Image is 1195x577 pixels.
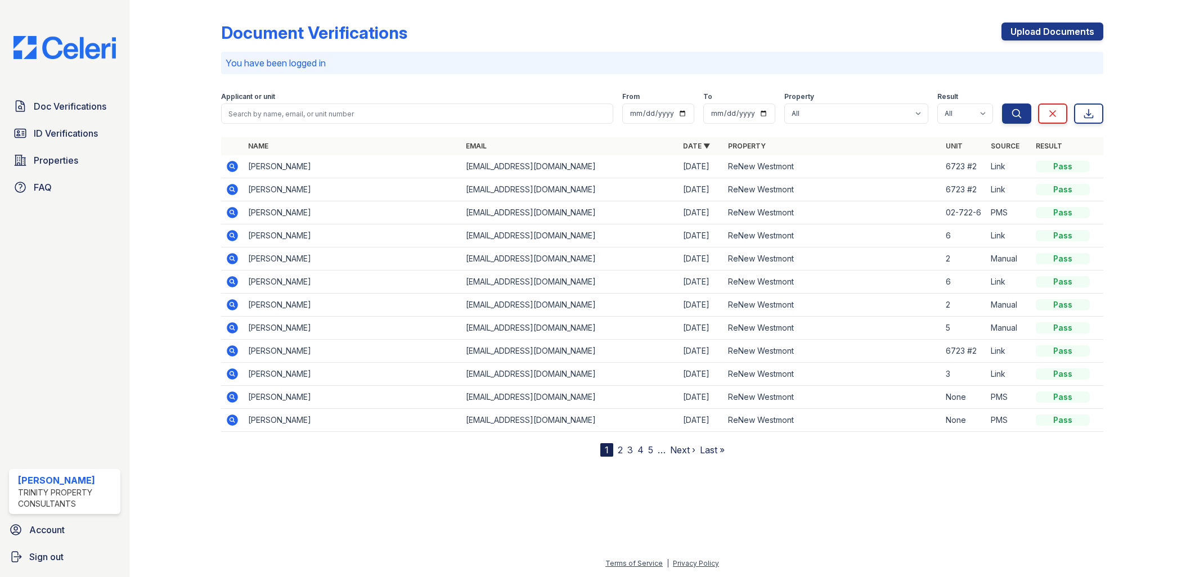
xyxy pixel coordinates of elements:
[244,155,461,178] td: [PERSON_NAME]
[221,92,275,101] label: Applicant or unit
[244,409,461,432] td: [PERSON_NAME]
[986,155,1031,178] td: Link
[1001,22,1103,40] a: Upload Documents
[461,386,679,409] td: [EMAIL_ADDRESS][DOMAIN_NAME]
[986,201,1031,224] td: PMS
[1036,230,1090,241] div: Pass
[986,409,1031,432] td: PMS
[1036,391,1090,403] div: Pass
[941,247,986,271] td: 2
[1036,253,1090,264] div: Pass
[648,444,653,456] a: 5
[986,340,1031,363] td: Link
[461,340,679,363] td: [EMAIL_ADDRESS][DOMAIN_NAME]
[941,201,986,224] td: 02-722-6
[941,294,986,317] td: 2
[244,340,461,363] td: [PERSON_NAME]
[461,317,679,340] td: [EMAIL_ADDRESS][DOMAIN_NAME]
[244,247,461,271] td: [PERSON_NAME]
[991,142,1019,150] a: Source
[1036,368,1090,380] div: Pass
[637,444,644,456] a: 4
[244,271,461,294] td: [PERSON_NAME]
[1036,276,1090,287] div: Pass
[986,247,1031,271] td: Manual
[461,409,679,432] td: [EMAIL_ADDRESS][DOMAIN_NAME]
[18,474,116,487] div: [PERSON_NAME]
[724,317,941,340] td: ReNew Westmont
[29,523,65,537] span: Account
[683,142,710,150] a: Date ▼
[937,92,958,101] label: Result
[941,409,986,432] td: None
[724,363,941,386] td: ReNew Westmont
[946,142,963,150] a: Unit
[627,444,633,456] a: 3
[5,36,125,59] img: CE_Logo_Blue-a8612792a0a2168367f1c8372b55b34899dd931a85d93a1a3d3e32e68fde9ad4.png
[244,363,461,386] td: [PERSON_NAME]
[679,201,724,224] td: [DATE]
[679,317,724,340] td: [DATE]
[986,363,1031,386] td: Link
[29,550,64,564] span: Sign out
[941,317,986,340] td: 5
[724,155,941,178] td: ReNew Westmont
[5,519,125,541] a: Account
[1036,142,1062,150] a: Result
[34,100,106,113] span: Doc Verifications
[941,224,986,247] td: 6
[244,178,461,201] td: [PERSON_NAME]
[679,340,724,363] td: [DATE]
[461,224,679,247] td: [EMAIL_ADDRESS][DOMAIN_NAME]
[244,224,461,247] td: [PERSON_NAME]
[986,178,1031,201] td: Link
[679,271,724,294] td: [DATE]
[605,559,663,567] a: Terms of Service
[244,317,461,340] td: [PERSON_NAME]
[1036,322,1090,333] div: Pass
[724,201,941,224] td: ReNew Westmont
[466,142,487,150] a: Email
[1036,345,1090,357] div: Pass
[461,271,679,294] td: [EMAIL_ADDRESS][DOMAIN_NAME]
[679,386,724,409] td: [DATE]
[9,149,120,172] a: Properties
[724,409,941,432] td: ReNew Westmont
[5,546,125,568] a: Sign out
[941,386,986,409] td: None
[244,294,461,317] td: [PERSON_NAME]
[724,294,941,317] td: ReNew Westmont
[18,487,116,510] div: Trinity Property Consultants
[1036,161,1090,172] div: Pass
[1036,184,1090,195] div: Pass
[461,178,679,201] td: [EMAIL_ADDRESS][DOMAIN_NAME]
[618,444,623,456] a: 2
[679,294,724,317] td: [DATE]
[248,142,268,150] a: Name
[724,224,941,247] td: ReNew Westmont
[724,340,941,363] td: ReNew Westmont
[784,92,814,101] label: Property
[1036,207,1090,218] div: Pass
[226,56,1099,70] p: You have been logged in
[986,271,1031,294] td: Link
[941,271,986,294] td: 6
[679,224,724,247] td: [DATE]
[461,201,679,224] td: [EMAIL_ADDRESS][DOMAIN_NAME]
[34,181,52,194] span: FAQ
[9,122,120,145] a: ID Verifications
[34,127,98,140] span: ID Verifications
[941,363,986,386] td: 3
[728,142,766,150] a: Property
[679,363,724,386] td: [DATE]
[679,155,724,178] td: [DATE]
[941,340,986,363] td: 6723 #2
[461,155,679,178] td: [EMAIL_ADDRESS][DOMAIN_NAME]
[622,92,640,101] label: From
[461,363,679,386] td: [EMAIL_ADDRESS][DOMAIN_NAME]
[34,154,78,167] span: Properties
[724,178,941,201] td: ReNew Westmont
[941,178,986,201] td: 6723 #2
[1036,299,1090,310] div: Pass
